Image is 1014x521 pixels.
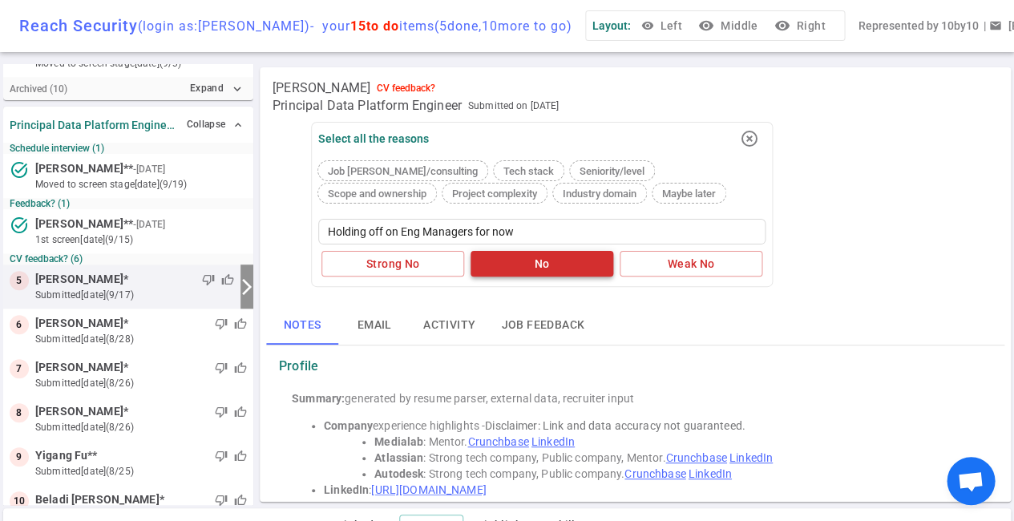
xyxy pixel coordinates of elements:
div: basic tabs example [266,306,1004,345]
span: [PERSON_NAME] [35,315,123,332]
strong: Autodesk [374,467,423,480]
span: Industry domain [556,188,643,200]
a: Crunchbase [665,451,726,464]
div: Open chat [947,457,995,505]
small: submitted [DATE] (9/17) [35,288,234,302]
i: arrow_forward_ios [237,277,257,297]
small: Feedback? (1) [10,198,247,209]
span: [PERSON_NAME] [35,359,123,376]
span: thumb_down [215,450,228,462]
span: Seniority/level [573,165,651,177]
div: 5 [10,271,29,290]
button: visibilityMiddle [695,11,764,41]
span: [PERSON_NAME] [35,403,123,420]
a: Crunchbase [467,435,528,448]
span: [PERSON_NAME] [35,216,123,232]
small: submitted [DATE] (8/28) [35,332,247,346]
small: - [DATE] [133,162,165,176]
i: task_alt [10,216,29,235]
strong: Atlassian [374,451,423,464]
small: submitted [DATE] (8/26) [35,376,247,390]
strong: LinkedIn [324,483,369,496]
small: - [DATE] [133,217,165,232]
span: thumb_down [215,494,228,507]
span: 15 to do [350,18,399,34]
div: 8 [10,403,29,422]
textarea: Holding off on Eng Managers for now [318,219,766,244]
span: Tech stack [497,165,560,177]
span: thumb_up [234,361,247,374]
strong: Profile [279,358,318,374]
span: thumb_up [234,406,247,418]
span: Maybe later [656,188,722,200]
a: LinkedIn [689,467,732,480]
li: : Strong tech company, Public company, Mentor. [374,450,979,466]
span: Job [PERSON_NAME]/consulting [321,165,484,177]
span: thumb_up [234,494,247,507]
button: Weak No [620,251,762,277]
button: Left [637,11,689,41]
span: Project complexity [446,188,543,200]
span: - your items ( 5 done, 10 more to go) [310,18,572,34]
span: visibility [640,19,653,32]
span: thumb_up [221,273,234,286]
a: [URL][DOMAIN_NAME] [371,483,486,496]
li: : Strong tech company, Public company. [374,466,979,482]
a: Crunchbase [624,467,685,480]
small: moved to Screen stage [DATE] (9/19) [35,177,247,192]
span: thumb_down [215,317,228,330]
i: visibility [698,18,714,34]
span: Disclaimer: Link and data accuracy not guaranteed. [485,419,745,432]
div: generated by resume parser, external data, recruiter input [292,390,979,406]
span: Beladi [PERSON_NAME] [35,491,160,508]
button: Expandexpand_more [186,77,247,100]
span: Yigang Fu [35,447,87,464]
i: task_alt [10,160,29,180]
div: Reach Security [19,16,572,35]
button: visibilityRight [770,11,831,41]
strong: Company [324,419,373,432]
button: No [471,251,613,277]
small: 1st Screen [DATE] (9/15) [35,232,247,247]
strong: Summary: [292,392,345,405]
i: highlight_off [740,129,759,148]
li: : [324,482,979,498]
span: Submitted on [DATE] [468,98,559,114]
span: Principal Data Platform Engineer [273,98,462,114]
span: thumb_down [215,361,228,374]
span: thumb_up [234,317,247,330]
div: 7 [10,359,29,378]
small: CV feedback? (6) [10,253,247,265]
span: [PERSON_NAME] [273,80,370,96]
span: thumb_up [234,450,247,462]
span: Scope and ownership [321,188,433,200]
div: CV feedback? [377,83,435,94]
small: Schedule interview (1) [10,143,247,154]
div: Select all the reasons [318,132,429,145]
button: Email [338,306,410,345]
span: (login as: [PERSON_NAME] ) [138,18,310,34]
span: thumb_down [202,273,215,286]
span: thumb_down [215,406,228,418]
button: Collapse [183,113,247,136]
small: submitted [DATE] (8/26) [35,420,247,434]
div: 9 [10,447,29,466]
strong: Principal Data Platform Engineer [10,119,176,131]
small: submitted [DATE] (8/25) [35,464,247,479]
button: Strong No [321,251,464,277]
button: highlight_off [733,123,766,155]
button: Job feedback [488,306,597,345]
i: expand_more [230,82,244,96]
span: expand_less [232,119,244,131]
li: experience highlights - [324,418,979,434]
a: LinkedIn [531,435,575,448]
button: Notes [266,306,338,345]
span: [PERSON_NAME] [35,160,123,177]
button: Activity [410,306,488,345]
div: 6 [10,315,29,334]
a: LinkedIn [729,451,773,464]
small: Archived ( 10 ) [10,83,67,95]
span: Layout: [592,19,631,32]
span: email [988,19,1001,32]
strong: Medialab [374,435,423,448]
